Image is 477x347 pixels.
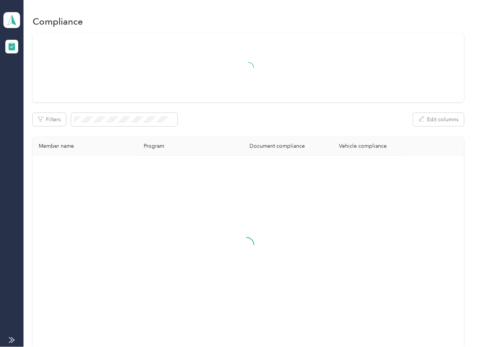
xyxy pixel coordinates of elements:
th: Program [138,137,235,156]
h1: Compliance [33,17,83,25]
div: Document compliance [241,143,314,149]
button: Edit columns [413,113,464,126]
iframe: Everlance-gr Chat Button Frame [435,305,477,347]
div: Vehicle compliance [326,143,399,149]
th: Member name [33,137,138,156]
button: Filters [33,113,66,126]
